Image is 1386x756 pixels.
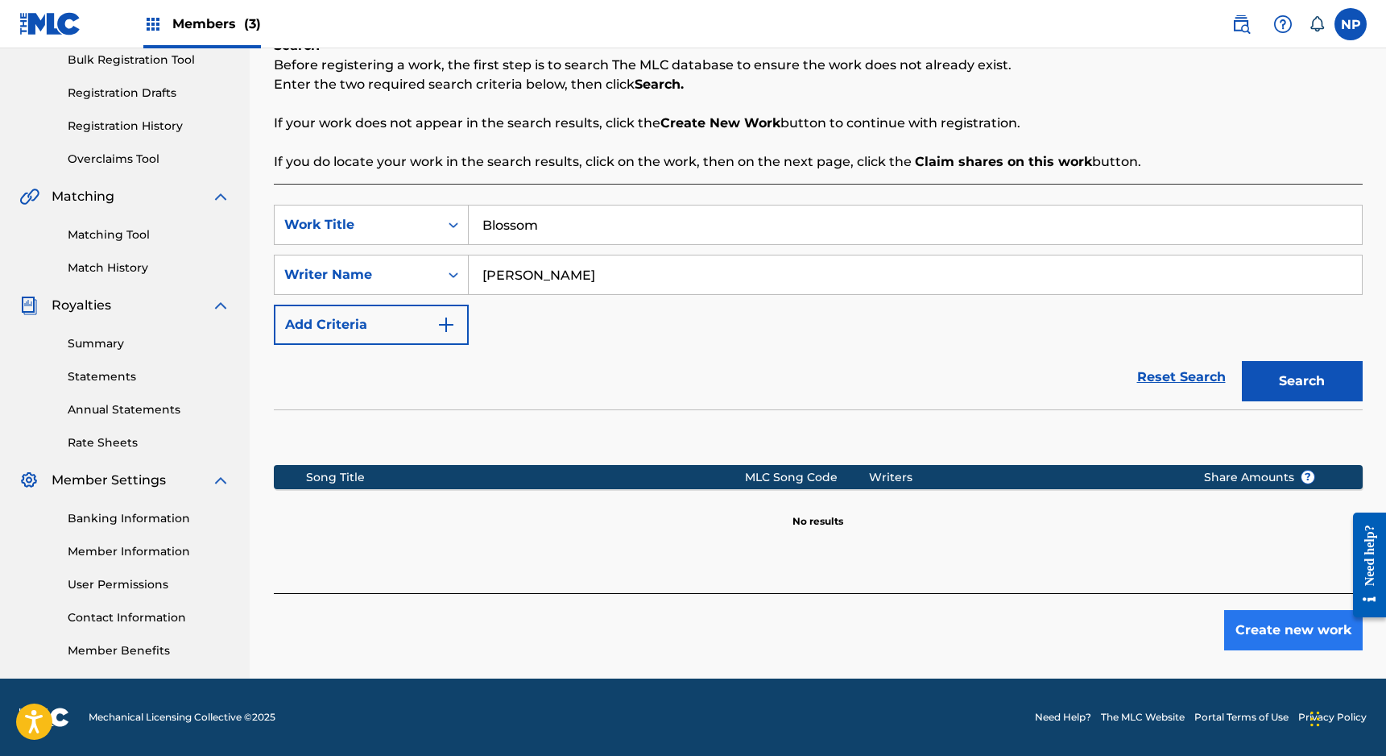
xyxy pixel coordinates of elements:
img: expand [211,296,230,315]
div: User Menu [1334,8,1367,40]
strong: Search. [635,77,684,92]
img: search [1231,15,1251,34]
a: Banking Information [68,510,230,527]
a: Matching Tool [68,226,230,243]
iframe: Resource Center [1341,501,1386,630]
p: If you do locate your work in the search results, click on the work, then on the next page, click... [274,152,1363,172]
img: MLC Logo [19,12,81,35]
div: Drag [1310,695,1320,743]
a: Contact Information [68,609,230,626]
span: ? [1301,471,1314,484]
span: Members [172,15,261,33]
img: logo [19,708,69,727]
div: Song Title [306,469,745,486]
span: Mechanical Licensing Collective © 2025 [89,710,275,725]
span: Matching [52,187,114,206]
form: Search Form [274,205,1363,409]
img: Royalties [19,296,39,315]
a: Summary [68,335,230,352]
a: Need Help? [1035,710,1091,725]
span: Share Amounts [1204,469,1315,486]
button: Search [1242,361,1363,401]
strong: Create New Work [660,115,780,131]
button: Add Criteria [274,305,469,345]
img: Top Rightsholders [143,15,163,34]
a: Statements [68,368,230,385]
p: Before registering a work, the first step is to search The MLC database to ensure the work does n... [274,56,1363,75]
a: Member Information [68,543,230,560]
a: Bulk Registration Tool [68,52,230,69]
strong: Claim shares on this work [915,154,1092,169]
img: help [1273,15,1293,34]
p: If your work does not appear in the search results, click the button to continue with registration. [274,114,1363,133]
img: 9d2ae6d4665cec9f34b9.svg [436,315,456,334]
p: Enter the two required search criteria below, then click [274,75,1363,94]
a: Registration History [68,118,230,135]
img: expand [211,471,230,490]
a: Public Search [1225,8,1257,40]
a: Rate Sheets [68,434,230,451]
a: Match History [68,260,230,276]
div: Writers [869,469,1179,486]
span: (3) [244,16,261,31]
div: Writer Name [284,265,429,285]
span: Royalties [52,296,111,315]
img: expand [211,187,230,206]
a: Reset Search [1129,359,1234,395]
a: The MLC Website [1101,710,1185,725]
a: Overclaims Tool [68,151,230,168]
div: Notifications [1309,16,1325,32]
span: Member Settings [52,471,166,490]
img: Matching [19,187,39,206]
div: MLC Song Code [745,469,869,486]
div: Work Title [284,215,429,235]
a: Registration Drafts [68,85,230,102]
iframe: Chat Widget [1305,679,1386,756]
img: Member Settings [19,471,39,490]
a: Portal Terms of Use [1194,710,1289,725]
a: Member Benefits [68,642,230,659]
a: Annual Statements [68,401,230,418]
button: Create new work [1224,610,1363,650]
div: Help [1267,8,1299,40]
p: No results [792,495,843,529]
a: Privacy Policy [1298,710,1367,725]
a: User Permissions [68,576,230,593]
